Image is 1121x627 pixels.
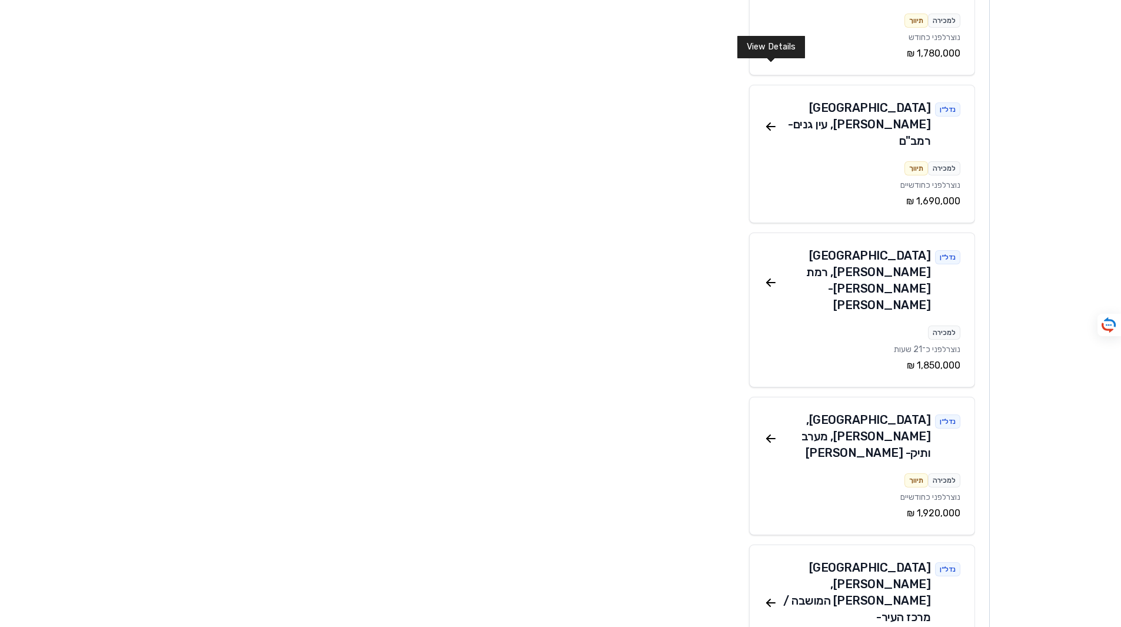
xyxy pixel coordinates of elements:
[904,14,928,28] div: תיווך
[764,194,960,208] div: ‏1,690,000 ‏₪
[928,326,960,340] div: למכירה
[764,506,960,520] div: ‏1,920,000 ‏₪
[904,473,928,487] div: תיווך
[935,250,960,264] div: נדל״ן
[904,161,928,175] div: תיווך
[928,14,960,28] div: למכירה
[909,32,960,42] span: נוצר לפני כחודש
[894,344,960,354] span: נוצר לפני כ־21 שעות
[935,562,960,576] div: נדל״ן
[778,412,931,461] div: [GEOGRAPHIC_DATA] , [PERSON_NAME], מערב ותיק - [PERSON_NAME]
[928,473,960,487] div: למכירה
[764,47,960,61] div: ‏1,780,000 ‏₪
[764,359,960,373] div: ‏1,850,000 ‏₪
[778,99,931,149] div: [GEOGRAPHIC_DATA][PERSON_NAME] , עין גנים - רמב"ם
[935,414,960,429] div: נדל״ן
[778,247,931,313] div: [GEOGRAPHIC_DATA][PERSON_NAME] , רמת [PERSON_NAME] - [PERSON_NAME]
[900,180,960,190] span: נוצר לפני כחודשיים
[935,102,960,117] div: נדל״ן
[900,492,960,502] span: נוצר לפני כחודשיים
[928,161,960,175] div: למכירה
